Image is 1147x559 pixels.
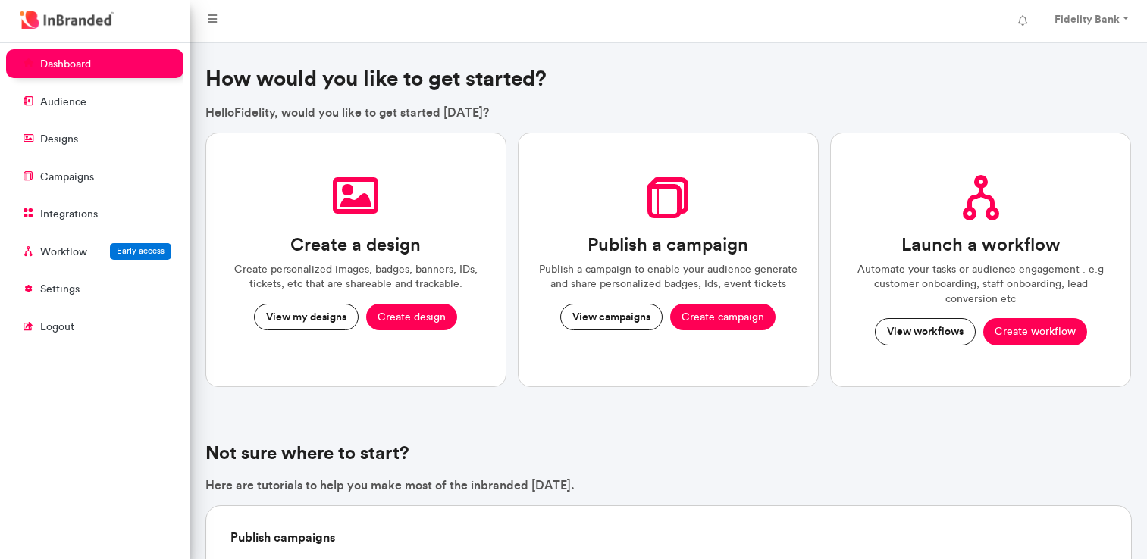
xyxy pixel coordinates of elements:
[6,237,183,266] a: WorkflowEarly access
[40,132,78,147] p: designs
[16,8,118,33] img: InBranded Logo
[901,234,1061,256] h3: Launch a workflow
[6,274,183,303] a: settings
[40,245,87,260] p: Workflow
[224,262,487,292] p: Create personalized images, badges, banners, IDs, tickets, etc that are shareable and trackable.
[40,207,98,222] p: integrations
[254,304,359,331] button: View my designs
[40,170,94,185] p: campaigns
[983,318,1087,345] button: Create workflow
[6,87,183,116] a: audience
[205,476,1132,493] p: Here are tutorials to help you make most of the inbranded [DATE].
[6,199,183,228] a: integrations
[205,66,1132,92] h3: How would you like to get started?
[1039,6,1141,36] a: Fidelity Bank
[205,442,1132,464] h4: Not sure where to start?
[560,304,663,331] button: View campaigns
[205,104,1132,120] p: Hello Fidelity , would you like to get started [DATE]?
[849,262,1112,307] p: Automate your tasks or audience engagement . e.g customer onboarding, staff onboarding, lead conv...
[40,95,86,110] p: audience
[40,320,74,335] p: logout
[290,234,421,256] h3: Create a design
[1055,12,1120,26] strong: Fidelity Bank
[117,245,165,256] span: Early access
[366,304,457,331] button: Create design
[40,57,91,72] p: dashboard
[6,162,183,191] a: campaigns
[670,304,776,331] button: Create campaign
[6,124,183,153] a: designs
[6,49,183,78] a: dashboard
[588,234,748,256] h3: Publish a campaign
[40,282,80,297] p: settings
[537,262,800,292] p: Publish a campaign to enable your audience generate and share personalized badges, Ids, event tic...
[875,318,976,345] button: View workflows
